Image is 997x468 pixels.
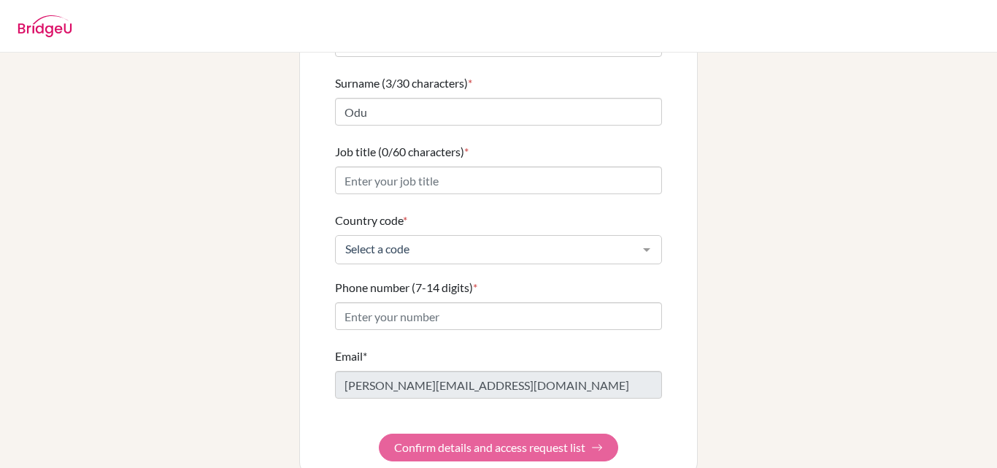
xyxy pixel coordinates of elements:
img: BridgeU logo [18,15,72,37]
span: Select a code [342,242,632,256]
label: Surname (3/30 characters) [335,74,472,92]
label: Email* [335,348,367,365]
label: Phone number (7-14 digits) [335,279,477,296]
input: Enter your number [335,302,662,330]
label: Country code [335,212,407,229]
input: Enter your surname [335,98,662,126]
input: Enter your job title [335,166,662,194]
label: Job title (0/60 characters) [335,143,469,161]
